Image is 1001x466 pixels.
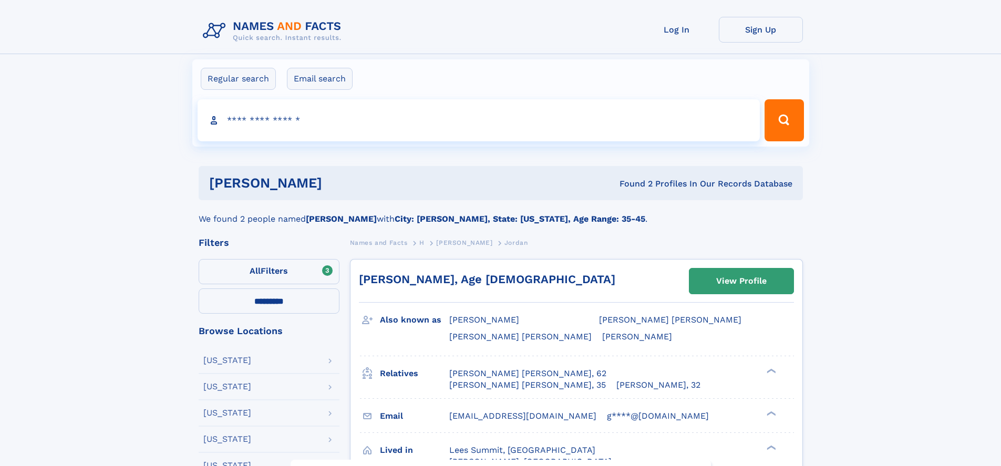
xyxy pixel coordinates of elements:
h3: Also known as [380,311,449,329]
span: [EMAIL_ADDRESS][DOMAIN_NAME] [449,411,596,421]
h1: [PERSON_NAME] [209,177,471,190]
button: Search Button [765,99,803,141]
h3: Relatives [380,365,449,382]
div: Filters [199,238,339,247]
a: [PERSON_NAME], Age [DEMOGRAPHIC_DATA] [359,273,615,286]
a: Names and Facts [350,236,408,249]
h3: Email [380,407,449,425]
span: [PERSON_NAME] [602,332,672,341]
img: Logo Names and Facts [199,17,350,45]
div: We found 2 people named with . [199,200,803,225]
a: Sign Up [719,17,803,43]
a: Log In [635,17,719,43]
span: Lees Summit, [GEOGRAPHIC_DATA] [449,445,595,455]
label: Regular search [201,68,276,90]
span: [PERSON_NAME] [PERSON_NAME] [599,315,741,325]
div: Browse Locations [199,326,339,336]
span: H [419,239,425,246]
a: [PERSON_NAME] [PERSON_NAME], 35 [449,379,606,391]
a: View Profile [689,268,793,294]
label: Email search [287,68,353,90]
span: All [250,266,261,276]
div: [US_STATE] [203,409,251,417]
div: [US_STATE] [203,382,251,391]
a: [PERSON_NAME] [436,236,492,249]
div: ❯ [764,367,777,374]
label: Filters [199,259,339,284]
div: [US_STATE] [203,356,251,365]
h3: Lived in [380,441,449,459]
a: [PERSON_NAME], 32 [616,379,700,391]
a: H [419,236,425,249]
div: Found 2 Profiles In Our Records Database [471,178,792,190]
span: [PERSON_NAME] [436,239,492,246]
span: Jordan [504,239,528,246]
a: [PERSON_NAME] [PERSON_NAME], 62 [449,368,606,379]
div: ❯ [764,410,777,417]
b: City: [PERSON_NAME], State: [US_STATE], Age Range: 35-45 [395,214,645,224]
span: [PERSON_NAME] [PERSON_NAME] [449,332,592,341]
b: [PERSON_NAME] [306,214,377,224]
span: [PERSON_NAME] [449,315,519,325]
div: View Profile [716,269,767,293]
div: [US_STATE] [203,435,251,443]
input: search input [198,99,760,141]
div: ❯ [764,444,777,451]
